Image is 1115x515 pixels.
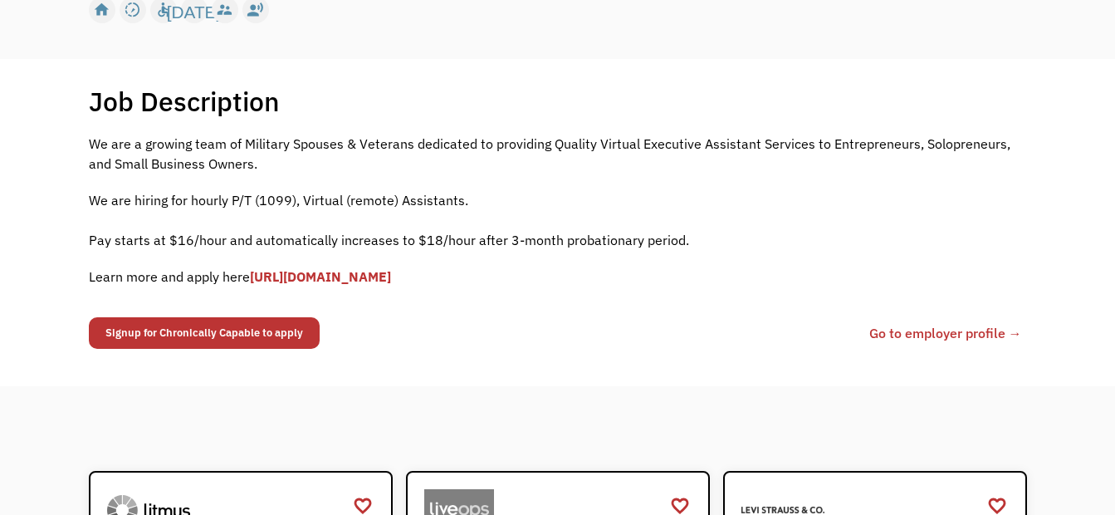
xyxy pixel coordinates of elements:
a: Go to employer profile → [869,323,1022,343]
p: We are a growing team of Military Spouses & Veterans dedicated to providing Quality Virtual Execu... [89,134,1027,174]
p: Learn more and apply here [89,267,1027,287]
a: [URL][DOMAIN_NAME] [250,268,391,285]
p: We are hiring for hourly P/T (1099), Virtual (remote) Assistants. ‍ Pay starts at $16/hour and au... [89,190,1027,250]
a: Signup for Chronically Capable to apply [89,317,320,349]
h1: Job Description [89,85,280,118]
